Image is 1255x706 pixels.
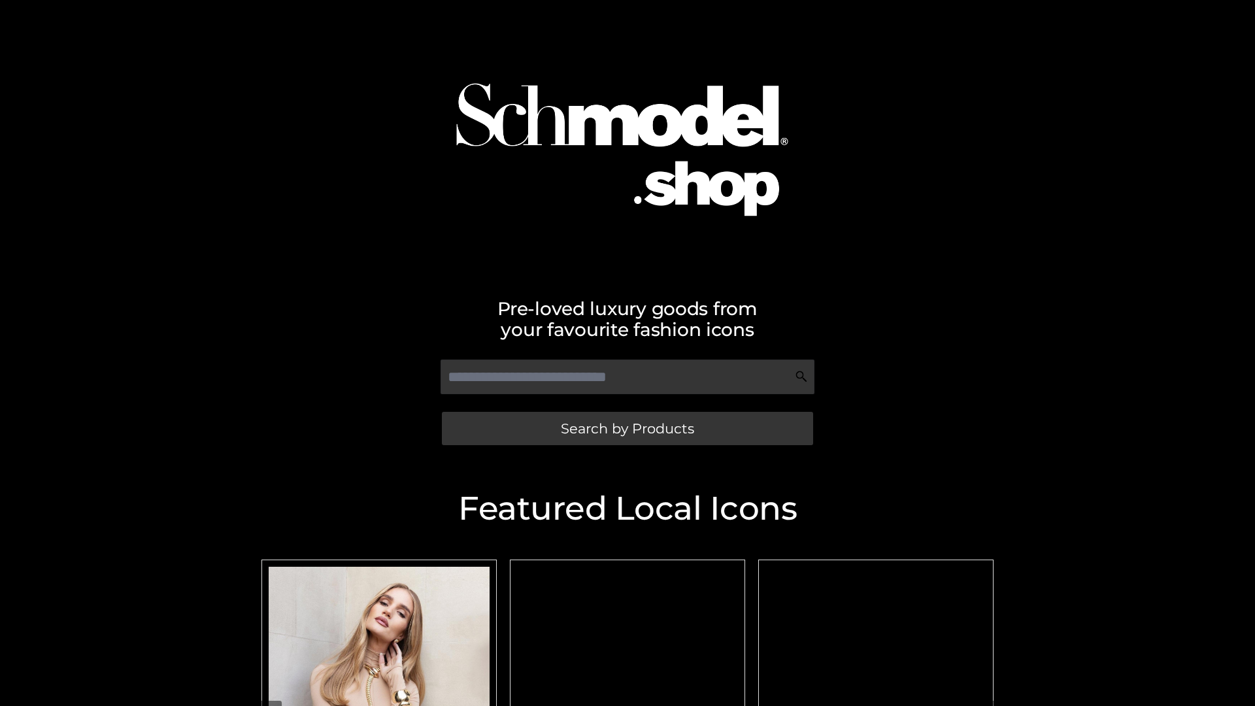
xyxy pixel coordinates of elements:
h2: Pre-loved luxury goods from your favourite fashion icons [255,298,1000,340]
a: Search by Products [442,412,813,445]
h2: Featured Local Icons​ [255,492,1000,525]
span: Search by Products [561,422,694,435]
img: Search Icon [795,370,808,383]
